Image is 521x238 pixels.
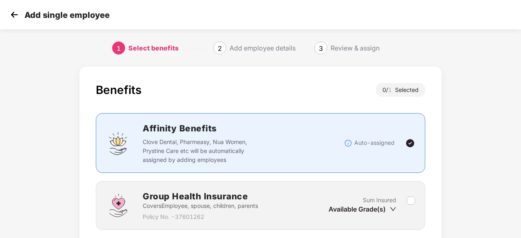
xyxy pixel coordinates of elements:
[388,86,395,93] span: 1
[363,196,396,205] p: Sum Insured
[344,139,352,147] img: svg+xml;base64,PHN2ZyBpZD0iSW5mb18tXzMyeDMyIiBkYXRhLW5hbWU9IkluZm8gLSAzMngzMiIgeG1sbnM9Imh0dHA6Ly...
[106,131,130,155] img: svg+xml;base64,PHN2ZyBpZD0iQWZmaW5pdHlfQmVuZWZpdHMiIGRhdGEtbmFtZT0iQWZmaW5pdHkgQmVuZWZpdHMiIHhtbG...
[230,41,296,55] div: Add employee details
[329,205,396,214] div: Available Grade(s)
[390,206,396,212] span: down
[143,138,263,164] p: Clove Dental, Pharmeasy, Nua Women, Prystine Care etc will be automatically assigned by adding em...
[117,44,121,52] span: 1
[354,138,395,147] p: Auto-assigned
[331,41,380,55] div: Review & assign
[106,193,130,218] img: svg+xml;base64,PHN2ZyBpZD0iR3JvdXBfSGVhbHRoX0luc3VyYW5jZSIgZGF0YS1uYW1lPSJHcm91cCBIZWFsdGggSW5zdX...
[376,83,425,97] div: 0 / Selected
[143,212,258,221] p: Policy No. - 37601262
[8,9,20,21] img: svg+xml;base64,PHN2ZyB4bWxucz0iaHR0cDovL3d3dy53My5vcmcvMjAwMC9zdmciIHdpZHRoPSIzMCIgaGVpZ2h0PSIzMC...
[128,41,179,55] div: Select benefits
[96,83,141,97] div: Benefits
[143,201,258,210] p: Covers Employee, spouse, children, parents
[319,44,323,52] span: 3
[24,10,110,20] p: Add single employee
[405,138,415,148] img: svg+xml;base64,PHN2ZyBpZD0iVGljay0yNHgyNCIgeG1sbnM9Imh0dHA6Ly93d3cudzMub3JnLzIwMDAvc3ZnIiB3aWR0aD...
[143,122,344,135] h2: Affinity Benefits
[143,190,258,203] h2: Group Health Insurance
[218,44,222,52] span: 2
